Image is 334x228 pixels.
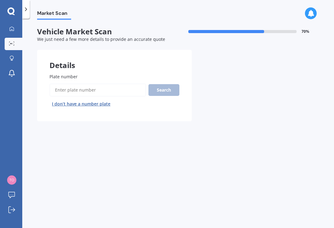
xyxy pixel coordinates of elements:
input: Enter plate number [49,84,146,97]
span: 70 % [302,29,309,34]
span: Market Scan [37,10,71,19]
span: We just need a few more details to provide an accurate quote [37,36,165,42]
img: 7315fd0f669907bbd8d4fb75184f0b2d [7,175,16,185]
span: Plate number [49,74,78,80]
div: Details [37,50,192,68]
button: I don’t have a number plate [49,99,113,109]
span: Vehicle Market Scan [37,27,178,36]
